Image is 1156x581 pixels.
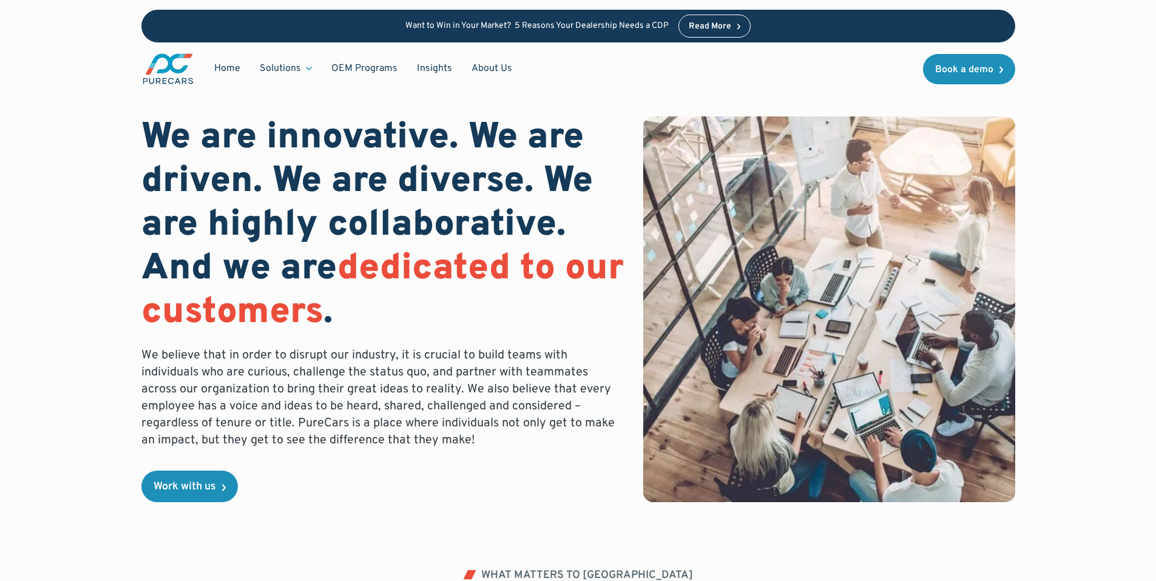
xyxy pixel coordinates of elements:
a: OEM Programs [322,57,407,80]
h1: We are innovative. We are driven. We are diverse. We are highly collaborative. And we are . [141,116,624,335]
div: WHAT MATTERS TO [GEOGRAPHIC_DATA] [481,570,693,581]
div: Solutions [260,62,301,75]
a: Home [204,57,250,80]
img: purecars logo [141,52,195,86]
a: Book a demo [923,54,1015,84]
a: Insights [407,57,462,80]
img: bird eye view of a team working together [643,116,1015,502]
div: Solutions [250,57,322,80]
a: main [141,52,195,86]
a: About Us [462,57,522,80]
a: Work with us [141,471,238,502]
p: Want to Win in Your Market? 5 Reasons Your Dealership Needs a CDP [405,21,669,32]
p: We believe that in order to disrupt our industry, it is crucial to build teams with individuals w... [141,347,624,449]
div: Read More [689,22,731,31]
span: dedicated to our customers [141,246,624,336]
div: Work with us [154,482,216,492]
div: Book a demo [935,65,993,75]
a: Read More [678,15,751,38]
